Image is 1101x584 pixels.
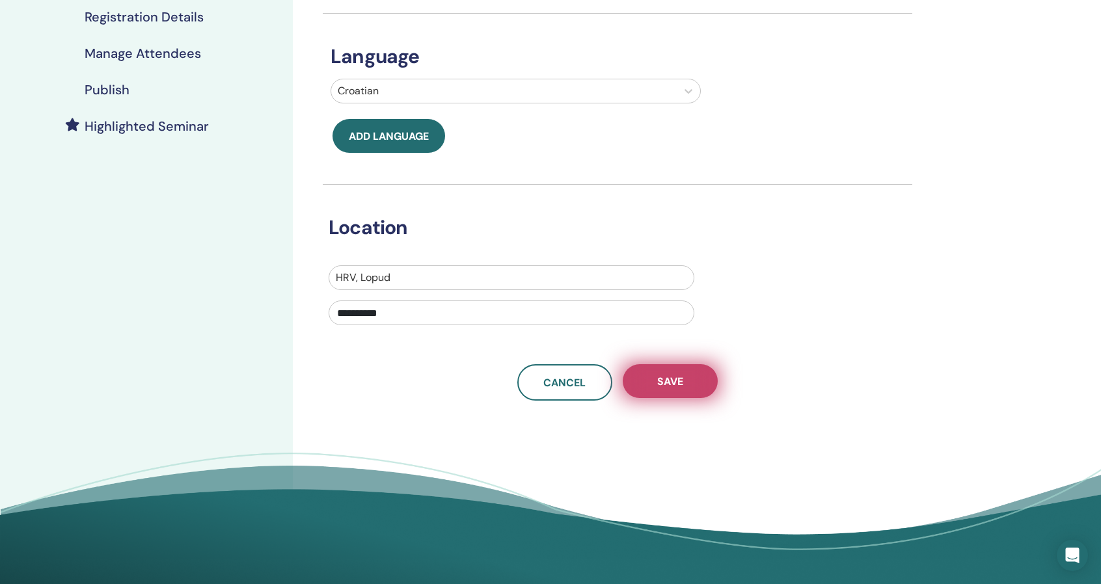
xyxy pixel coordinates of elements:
[657,375,683,388] span: Save
[321,216,895,239] h3: Location
[85,118,209,134] h4: Highlighted Seminar
[1057,540,1088,571] div: Open Intercom Messenger
[85,9,204,25] h4: Registration Details
[623,364,718,398] button: Save
[543,376,586,390] span: Cancel
[85,46,201,61] h4: Manage Attendees
[323,45,912,68] h3: Language
[85,82,129,98] h4: Publish
[517,364,612,401] a: Cancel
[349,129,429,143] span: Add language
[333,119,445,153] button: Add language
